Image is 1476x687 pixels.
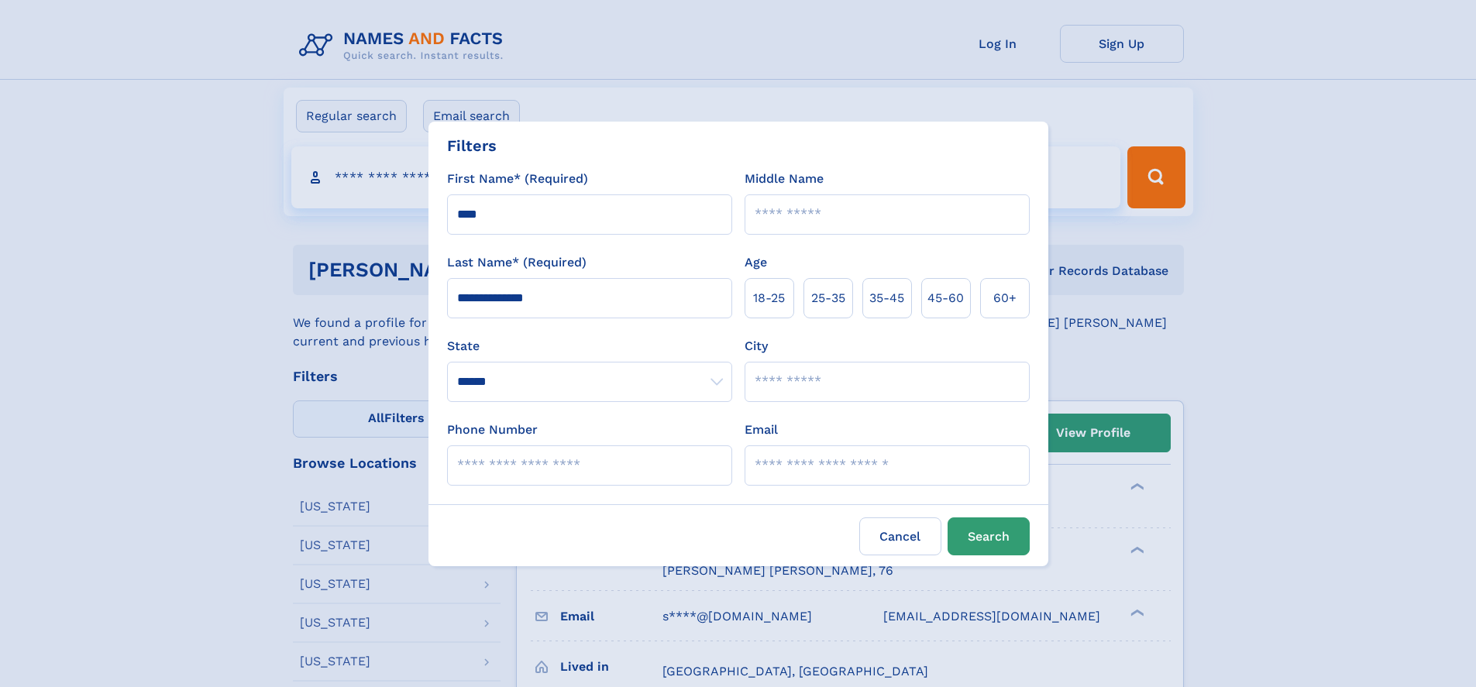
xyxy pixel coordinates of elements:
[447,170,588,188] label: First Name* (Required)
[745,421,778,439] label: Email
[447,253,587,272] label: Last Name* (Required)
[993,289,1017,307] span: 60+
[869,289,904,307] span: 35‑45
[447,337,732,356] label: State
[447,421,538,439] label: Phone Number
[927,289,964,307] span: 45‑60
[745,253,767,272] label: Age
[859,517,941,555] label: Cancel
[753,289,785,307] span: 18‑25
[447,134,497,157] div: Filters
[745,170,824,188] label: Middle Name
[811,289,845,307] span: 25‑35
[948,517,1030,555] button: Search
[745,337,768,356] label: City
